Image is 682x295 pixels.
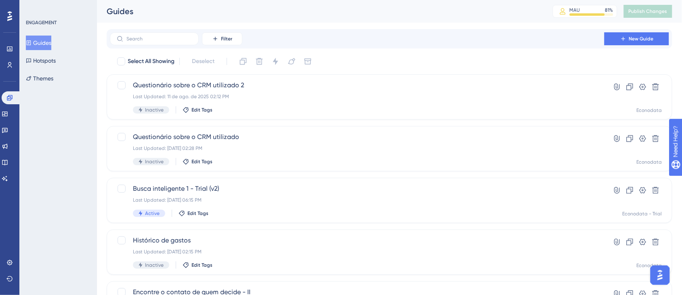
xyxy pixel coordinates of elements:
iframe: UserGuiding AI Assistant Launcher [648,263,672,287]
button: Edit Tags [183,158,213,165]
span: Deselect [192,57,215,66]
button: Publish Changes [624,5,672,18]
input: Search [126,36,192,42]
div: ENGAGEMENT [26,19,57,26]
span: Inactive [145,107,164,113]
span: Edit Tags [192,262,213,268]
div: Econodata [637,159,662,165]
div: 81 % [605,7,613,13]
button: Deselect [185,54,222,69]
span: Inactive [145,158,164,165]
button: Themes [26,71,53,86]
button: New Guide [604,32,669,45]
button: Hotspots [26,53,56,68]
div: Last Updated: [DATE] 02:15 PM [133,249,581,255]
span: Publish Changes [629,8,667,15]
button: Guides [26,36,51,50]
span: Select All Showing [128,57,175,66]
span: Busca inteligente 1 - Trial (v2) [133,184,581,194]
button: Edit Tags [183,107,213,113]
button: Edit Tags [183,262,213,268]
div: Guides [107,6,533,17]
span: Inactive [145,262,164,268]
span: Questionário sobre o CRM utilizado [133,132,581,142]
div: Last Updated: [DATE] 02:28 PM [133,145,581,152]
span: Filter [221,36,232,42]
span: Edit Tags [192,158,213,165]
div: Econodata [637,107,662,114]
span: New Guide [629,36,654,42]
button: Filter [202,32,242,45]
span: Active [145,210,160,217]
div: Last Updated: [DATE] 06:15 PM [133,197,581,203]
span: Need Help? [19,2,51,12]
span: Edit Tags [187,210,208,217]
span: Histórico de gastos [133,236,581,245]
span: Edit Tags [192,107,213,113]
div: Last Updated: 11 de ago. de 2025 02:12 PM [133,93,581,100]
div: MAU [570,7,580,13]
span: Questionário sobre o CRM utilizado 2 [133,80,581,90]
div: Econodata - Trial [623,211,662,217]
button: Edit Tags [179,210,208,217]
div: Econodata [637,262,662,269]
